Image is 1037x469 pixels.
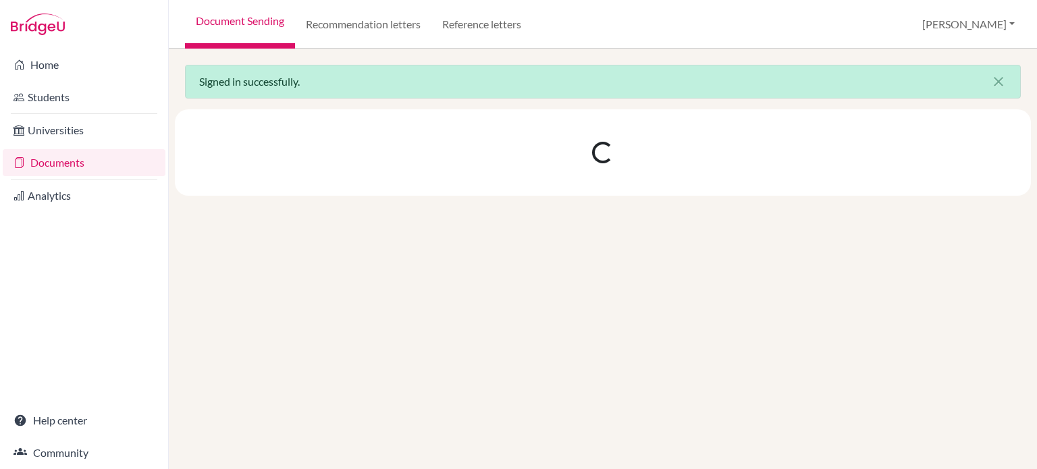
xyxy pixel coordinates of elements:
[3,439,165,466] a: Community
[3,182,165,209] a: Analytics
[3,407,165,434] a: Help center
[977,65,1020,98] button: Close
[11,13,65,35] img: Bridge-U
[990,74,1007,90] i: close
[3,117,165,144] a: Universities
[3,149,165,176] a: Documents
[185,65,1021,99] div: Signed in successfully.
[916,11,1021,37] button: [PERSON_NAME]
[3,84,165,111] a: Students
[3,51,165,78] a: Home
